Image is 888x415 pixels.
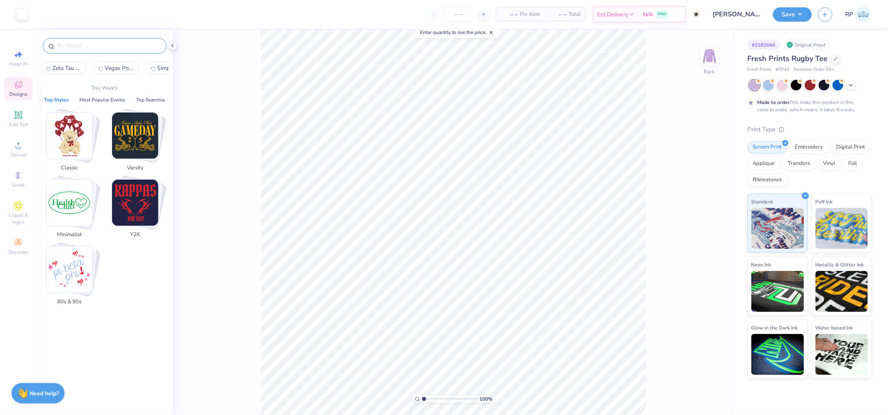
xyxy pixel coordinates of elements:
img: Standard [751,208,804,249]
span: # FP40 [776,66,790,73]
button: Most Popular Events [77,96,128,104]
img: Back [701,47,718,64]
span: Designs [9,91,27,97]
div: Transfers [783,158,816,170]
img: Neon Ink [751,271,804,312]
input: Untitled Design [707,6,767,23]
span: Glow in the Dark Ink [751,323,798,332]
input: – – [443,7,474,22]
span: Fresh Prints Rugby Tee [748,54,828,63]
span: Minimalist [56,231,83,239]
div: Rhinestones [748,174,787,186]
div: Vinyl [818,158,841,170]
span: Clipart & logos [4,212,33,225]
img: Minimalist [46,180,92,226]
div: Enter quantity to see the price. [416,27,499,38]
span: FREE [658,11,667,17]
span: Y2K [122,231,148,239]
span: – – [550,10,566,19]
img: Water based Ink [816,334,868,375]
button: Top Styles [42,96,71,104]
button: Vegas Poker Chips With Lucky Dice And Playing Cards In Red Semi Formal Hoodie1 [93,62,139,74]
button: Save [773,7,812,22]
p: This Week's [92,84,118,92]
img: Rose Pineda [856,7,872,23]
span: Total [569,10,581,19]
button: Stack Card Button Y2K [107,179,169,242]
img: Puff Ink [816,208,868,249]
span: Metallic & Glitter Ink [816,260,864,269]
span: Image AI [9,61,28,67]
span: Fresh Prints [748,66,772,73]
div: Print Type [748,125,872,134]
div: Applique [748,158,780,170]
span: 80s & 90s [56,298,83,306]
span: Per Item [520,10,540,19]
button: Stack Card Button Varsity [107,112,169,175]
div: Back [704,68,715,75]
img: Varsity [112,113,158,159]
span: Add Text [9,121,28,128]
span: Vegas Poker Chips With Lucky Dice And Playing Cards In Red Semi Formal Hoodie [105,64,134,72]
span: Decorate [9,249,28,255]
span: Standard [751,197,773,206]
div: Embroidery [790,141,829,153]
button: Stack Card Button 80s & 90s [41,246,103,309]
div: Screen Print [748,141,787,153]
button: Simple Football Helmet Homecoming Sweater2 [146,62,191,74]
img: Y2K [112,180,158,226]
span: Zeta Tau Alpha Cute Teddy Bear Drawing Semi Formal Shirt [52,64,82,72]
strong: Need help? [30,390,59,397]
span: Simple Football Helmet Homecoming Sweater [157,64,187,72]
span: Puff Ink [816,197,833,206]
strong: Made to order: [758,99,791,106]
span: 100 % [479,395,492,403]
div: # 318264A [748,40,780,50]
button: Top Searches [134,96,168,104]
input: Try "Alpha" [56,42,161,50]
a: RP [845,7,872,23]
img: Classic [46,113,92,159]
span: Classic [56,164,83,172]
div: Original Proof [785,40,830,50]
span: RP [845,10,854,19]
span: Minimum Order: 50 + [794,66,835,73]
div: Digital Print [831,141,871,153]
img: Glow in the Dark Ink [751,334,804,375]
span: Varsity [122,164,148,172]
img: 80s & 90s [46,246,92,293]
span: N/A [643,10,653,19]
span: Neon Ink [751,260,771,269]
span: Est. Delivery [598,10,629,19]
div: Foil [843,158,863,170]
span: – – [501,10,517,19]
img: Metallic & Glitter Ink [816,271,868,312]
button: Zeta Tau Alpha Cute Teddy Bear Drawing Semi Formal Shirt0 [41,62,87,74]
div: We make this product in this color to order, which means it takes 8 weeks. [758,99,858,113]
button: Stack Card Button Minimalist [41,179,103,242]
span: Greek [12,182,25,188]
span: Water based Ink [816,323,853,332]
span: Upload [10,151,27,158]
button: Stack Card Button Classic [41,112,103,175]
